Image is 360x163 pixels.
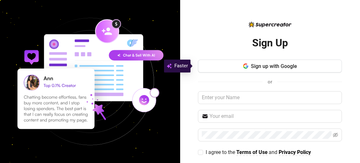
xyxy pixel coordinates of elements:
[236,149,268,156] a: Terms of Use
[198,91,342,104] input: Enter your Name
[249,22,292,27] img: logo-BBDzfeDw.svg
[251,63,297,69] span: Sign up with Google
[210,112,338,120] input: Your email
[268,79,272,85] span: or
[198,60,342,72] button: Sign up with Google
[174,62,188,70] span: Faster
[333,132,338,138] span: eye-invisible
[252,36,288,50] h2: Sign Up
[269,149,279,155] span: and
[167,62,172,70] img: svg%3e
[206,149,236,155] span: I agree to the
[279,149,311,156] a: Privacy Policy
